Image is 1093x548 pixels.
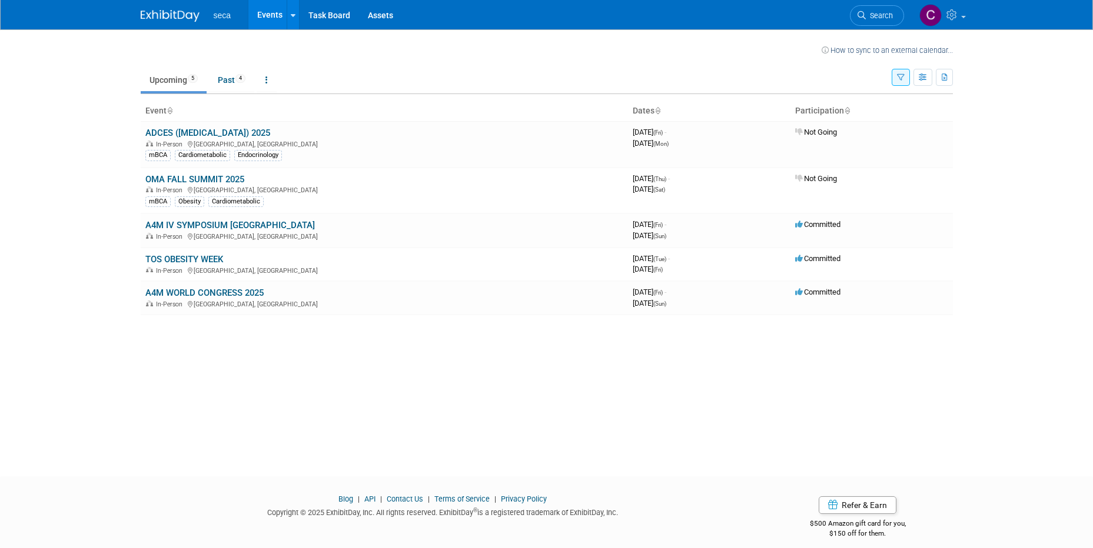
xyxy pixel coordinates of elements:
[156,267,186,275] span: In-Person
[214,11,231,20] span: seca
[235,74,245,83] span: 4
[633,299,666,308] span: [DATE]
[633,139,669,148] span: [DATE]
[653,266,663,273] span: (Fri)
[209,69,254,91] a: Past4
[491,494,499,503] span: |
[156,141,186,148] span: In-Person
[473,507,477,513] sup: ®
[763,529,953,539] div: $150 off for them.
[146,233,153,239] img: In-Person Event
[146,300,153,306] img: In-Person Event
[653,256,666,262] span: (Tue)
[795,254,840,263] span: Committed
[795,174,837,183] span: Not Going
[141,69,207,91] a: Upcoming5
[633,288,666,296] span: [DATE]
[665,288,666,296] span: -
[141,10,200,22] img: ExhibitDay
[387,494,423,503] a: Contact Us
[850,5,904,26] a: Search
[633,254,670,263] span: [DATE]
[790,101,953,121] th: Participation
[355,494,363,503] span: |
[364,494,376,503] a: API
[795,288,840,296] span: Committed
[665,220,666,229] span: -
[156,233,186,240] span: In-Person
[141,504,746,518] div: Copyright © 2025 ExhibitDay, Inc. All rights reserved. ExhibitDay is a registered trademark of Ex...
[653,222,663,228] span: (Fri)
[668,254,670,263] span: -
[145,196,171,207] div: mBCA
[146,186,153,192] img: In-Person Event
[501,494,547,503] a: Privacy Policy
[633,231,666,240] span: [DATE]
[434,494,490,503] a: Terms of Service
[822,46,953,55] a: How to sync to an external calendar...
[156,300,186,308] span: In-Person
[919,4,942,26] img: Carly Carter
[146,141,153,146] img: In-Person Event
[167,106,172,115] a: Sort by Event Name
[145,139,623,148] div: [GEOGRAPHIC_DATA], [GEOGRAPHIC_DATA]
[763,511,953,538] div: $500 Amazon gift card for you,
[234,150,282,161] div: Endocrinology
[653,233,666,239] span: (Sun)
[633,265,663,273] span: [DATE]
[146,267,153,273] img: In-Person Event
[145,231,623,240] div: [GEOGRAPHIC_DATA], [GEOGRAPHIC_DATA]
[175,196,204,207] div: Obesity
[653,300,666,307] span: (Sun)
[145,185,623,194] div: [GEOGRAPHIC_DATA], [GEOGRAPHIC_DATA]
[145,150,171,161] div: mBCA
[628,101,790,121] th: Dates
[145,220,315,230] a: A4M IV SYMPOSIUM [GEOGRAPHIC_DATA]
[668,174,670,183] span: -
[866,11,893,20] span: Search
[633,185,665,193] span: [DATE]
[145,299,623,308] div: [GEOGRAPHIC_DATA], [GEOGRAPHIC_DATA]
[653,129,663,136] span: (Fri)
[145,288,264,298] a: A4M WORLD CONGRESS 2025
[145,254,223,265] a: TOS OBESITY WEEK
[633,220,666,229] span: [DATE]
[665,128,666,136] span: -
[145,128,270,138] a: ADCES ([MEDICAL_DATA]) 2025
[653,289,663,296] span: (Fri)
[188,74,198,83] span: 5
[425,494,433,503] span: |
[795,220,840,229] span: Committed
[633,128,666,136] span: [DATE]
[655,106,660,115] a: Sort by Start Date
[338,494,353,503] a: Blog
[819,496,896,514] a: Refer & Earn
[653,141,669,147] span: (Mon)
[633,174,670,183] span: [DATE]
[653,176,666,182] span: (Thu)
[145,265,623,275] div: [GEOGRAPHIC_DATA], [GEOGRAPHIC_DATA]
[175,150,230,161] div: Cardiometabolic
[141,101,628,121] th: Event
[156,186,186,194] span: In-Person
[145,174,244,185] a: OMA FALL SUMMIT 2025
[844,106,850,115] a: Sort by Participation Type
[653,186,665,193] span: (Sat)
[208,196,264,207] div: Cardiometabolic
[795,128,837,136] span: Not Going
[377,494,385,503] span: |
